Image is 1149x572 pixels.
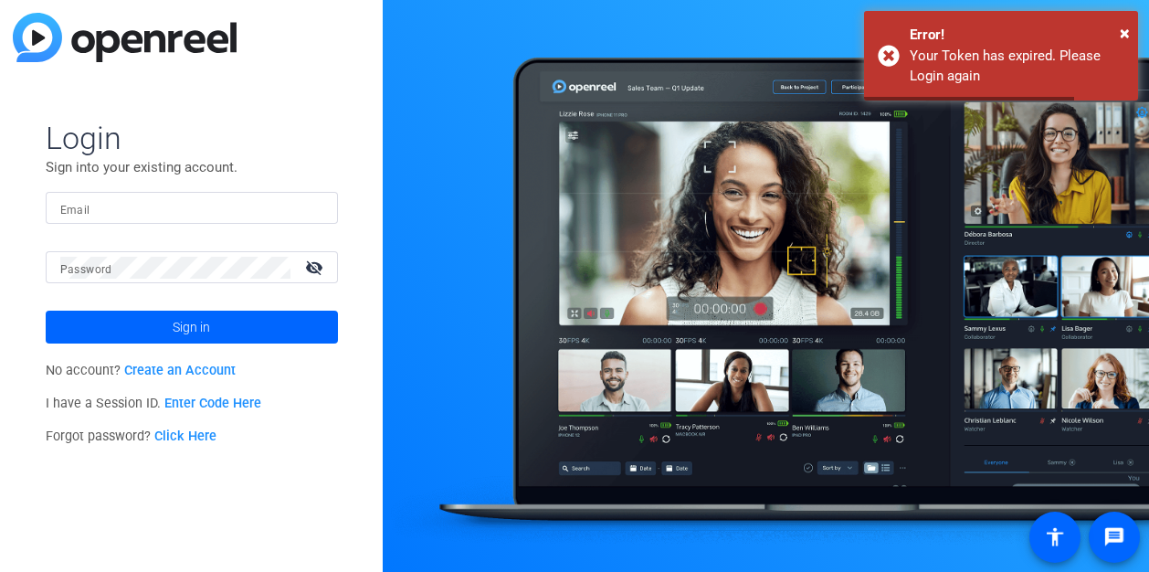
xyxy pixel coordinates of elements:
[46,396,262,411] span: I have a Session ID.
[294,254,338,281] mat-icon: visibility_off
[60,263,112,276] mat-label: Password
[124,363,236,378] a: Create an Account
[46,311,338,344] button: Sign in
[46,363,237,378] span: No account?
[1103,526,1125,548] mat-icon: message
[1120,19,1130,47] button: Close
[910,46,1124,87] div: Your Token has expired. Please Login again
[1120,22,1130,44] span: ×
[46,119,338,157] span: Login
[173,304,210,350] span: Sign in
[164,396,261,411] a: Enter Code Here
[154,429,216,444] a: Click Here
[46,429,217,444] span: Forgot password?
[46,157,338,177] p: Sign into your existing account.
[60,204,90,217] mat-label: Email
[13,13,237,62] img: blue-gradient.svg
[60,197,323,219] input: Enter Email Address
[1044,526,1066,548] mat-icon: accessibility
[910,25,1124,46] div: Error!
